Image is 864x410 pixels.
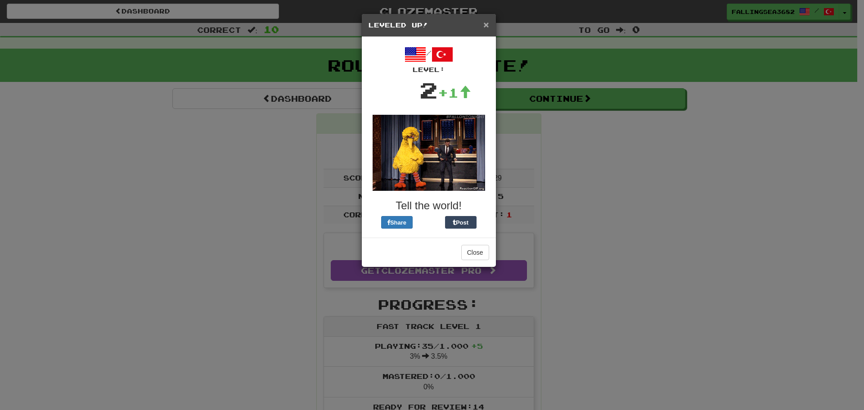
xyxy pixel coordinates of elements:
[461,245,489,260] button: Close
[445,216,477,229] button: Post
[438,84,471,102] div: +1
[413,216,445,229] iframe: X Post Button
[419,74,438,106] div: 2
[381,216,413,229] button: Share
[369,65,489,74] div: Level:
[369,21,489,30] h5: Leveled Up!
[483,20,489,29] button: Close
[373,115,485,191] img: big-bird-dfe9672fae860091fcf6a06443af7cad9ede96569e196c6f5e6e39cc9ba8cdde.gif
[369,44,489,74] div: /
[483,19,489,30] span: ×
[369,200,489,212] h3: Tell the world!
